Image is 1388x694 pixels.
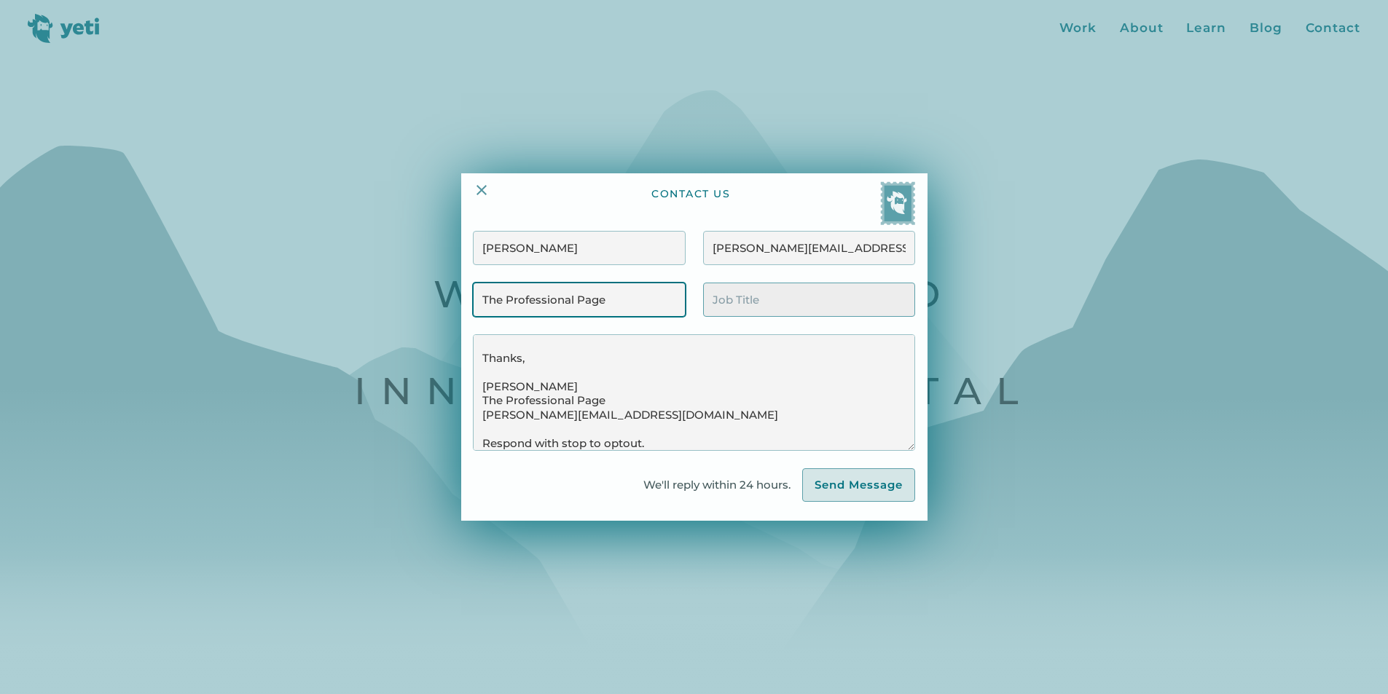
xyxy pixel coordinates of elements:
[643,476,802,494] div: We'll reply within 24 hours.
[703,283,915,317] input: Job Title
[703,231,915,265] input: Email Address
[473,283,685,317] input: Company
[473,231,914,502] form: Contact Form
[880,181,915,225] img: Yeti postage stamp
[473,181,490,199] img: Close Icon
[473,231,685,265] input: Your Name
[651,187,730,225] div: contact us
[802,468,915,502] input: Send Message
